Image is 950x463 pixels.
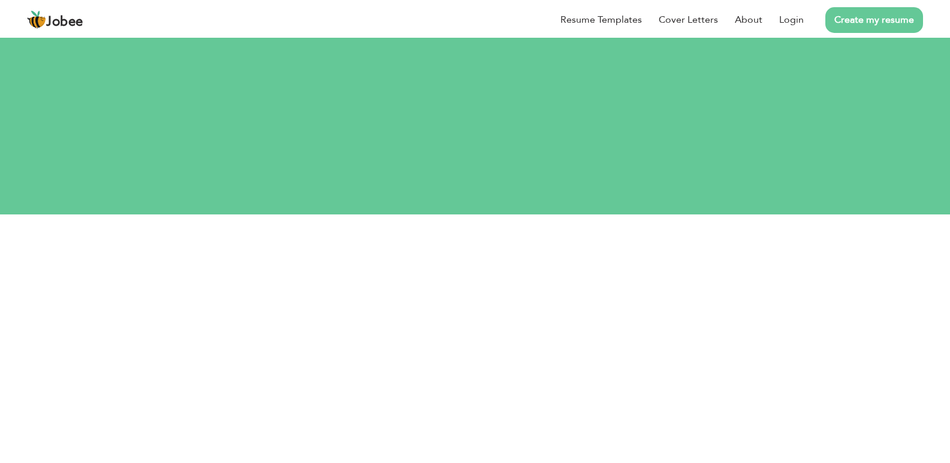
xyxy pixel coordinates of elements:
[560,13,642,27] a: Resume Templates
[735,13,762,27] a: About
[779,13,804,27] a: Login
[27,10,83,29] a: Jobee
[46,16,83,29] span: Jobee
[27,10,46,29] img: jobee.io
[825,7,923,33] a: Create my resume
[659,13,718,27] a: Cover Letters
